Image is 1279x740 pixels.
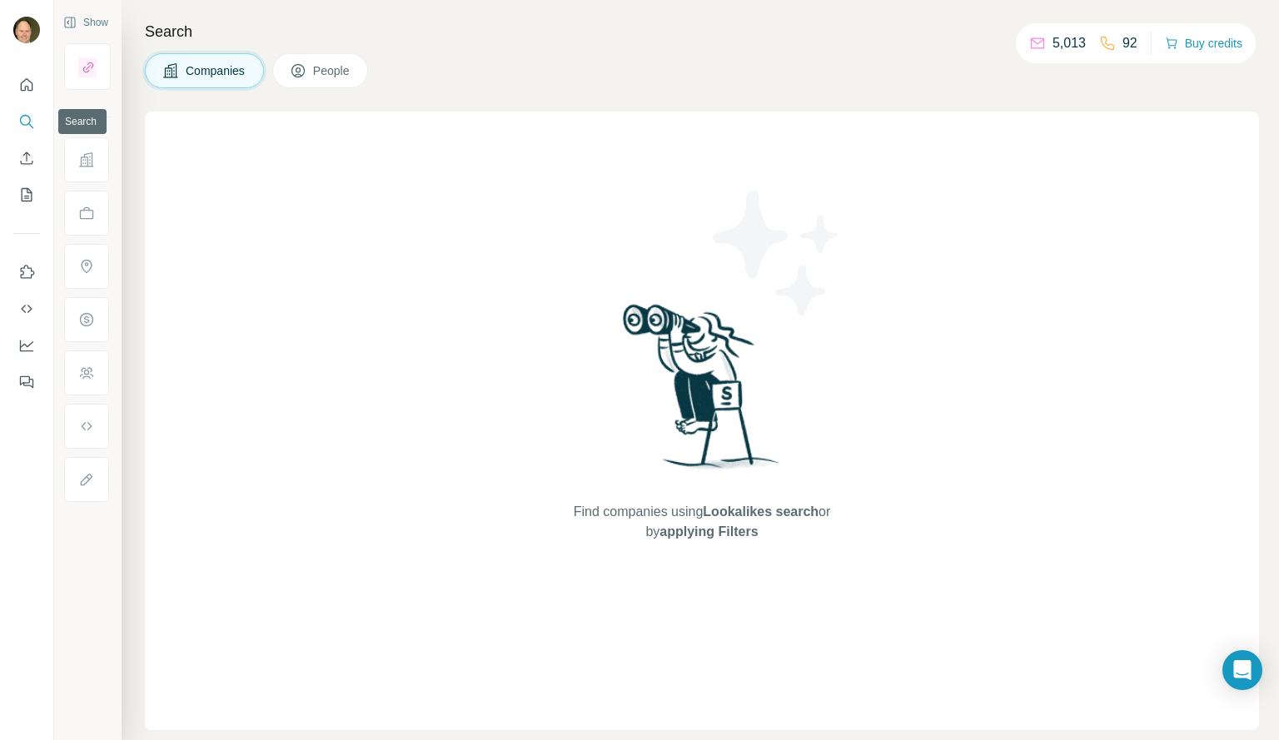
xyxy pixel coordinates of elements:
button: Use Surfe on LinkedIn [13,257,40,287]
span: applying Filters [659,524,758,539]
button: Use Surfe API [13,294,40,324]
button: Dashboard [13,330,40,360]
p: 92 [1122,33,1137,53]
span: Companies [186,62,246,79]
img: Avatar [13,17,40,43]
h4: Search [145,20,1259,43]
span: People [313,62,351,79]
div: Open Intercom Messenger [1222,650,1262,690]
span: Find companies using or by [569,502,835,542]
img: Surfe Illustration - Stars [702,178,852,328]
button: Buy credits [1165,32,1242,55]
button: Enrich CSV [13,143,40,173]
button: Search [13,107,40,137]
button: Feedback [13,367,40,397]
button: My lists [13,180,40,210]
img: Surfe Illustration - Woman searching with binoculars [615,300,789,485]
button: Show [52,10,120,35]
p: 5,013 [1053,33,1086,53]
span: Lookalikes search [703,504,819,519]
button: Quick start [13,70,40,100]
